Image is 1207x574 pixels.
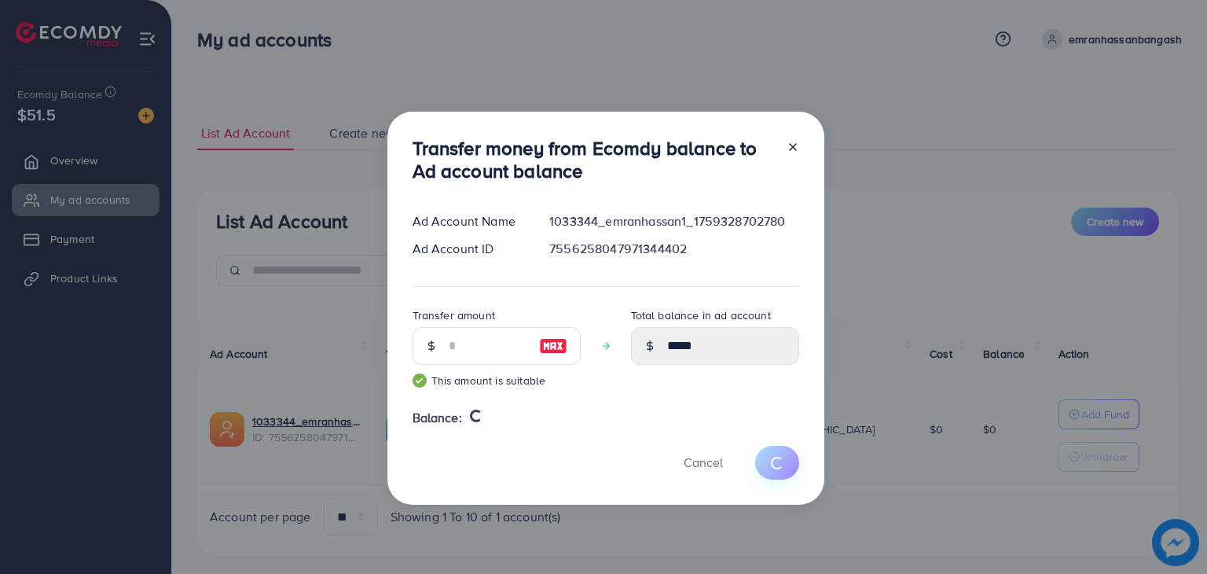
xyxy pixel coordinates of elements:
[413,137,774,182] h3: Transfer money from Ecomdy balance to Ad account balance
[631,307,771,323] label: Total balance in ad account
[664,446,743,480] button: Cancel
[684,454,723,471] span: Cancel
[537,212,811,230] div: 1033344_emranhassan1_1759328702780
[539,337,567,355] img: image
[537,240,811,258] div: 7556258047971344402
[400,212,537,230] div: Ad Account Name
[413,409,462,427] span: Balance:
[413,373,427,388] img: guide
[413,373,581,388] small: This amount is suitable
[400,240,537,258] div: Ad Account ID
[413,307,495,323] label: Transfer amount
